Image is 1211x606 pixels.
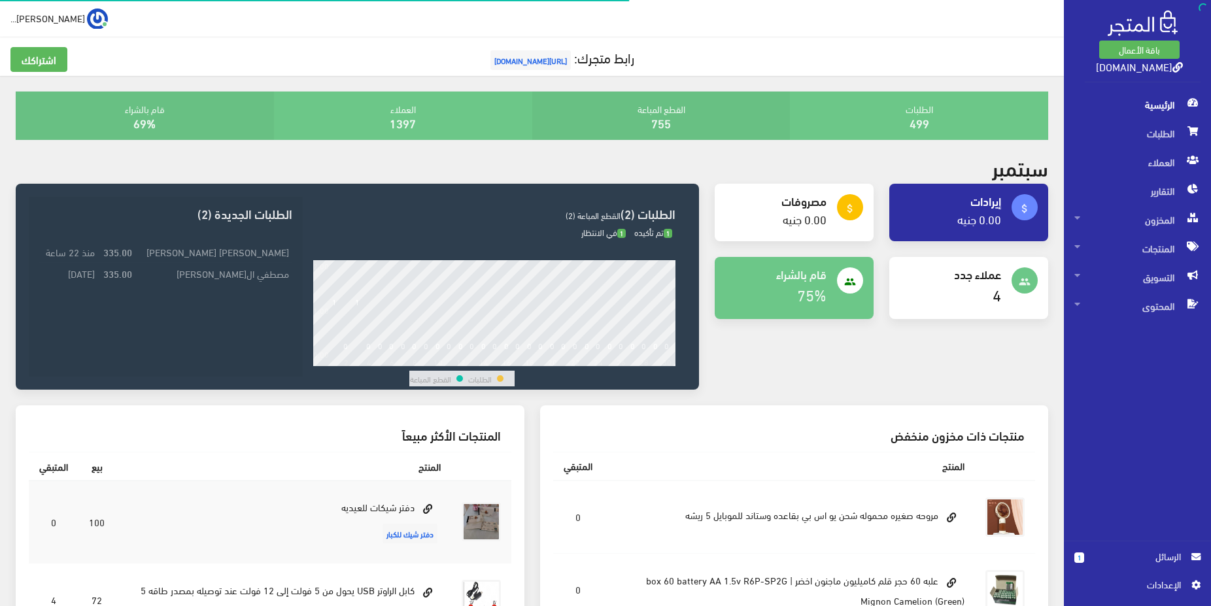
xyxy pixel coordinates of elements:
[844,276,856,288] i: people
[1108,10,1178,36] img: .
[39,207,292,220] h3: الطلبات الجديدة (2)
[1074,90,1201,119] span: الرئيسية
[783,208,827,229] a: 0.00 جنيه
[1074,263,1201,292] span: التسويق
[900,194,1001,207] h4: إيرادات
[1064,292,1211,320] a: المحتوى
[409,371,452,386] td: القطع المباعة
[383,524,437,543] span: دفتر شيك للكبار
[1074,205,1201,234] span: المخزون
[1074,549,1201,577] a: 1 الرسائل
[1064,148,1211,177] a: العملاء
[594,357,603,366] div: 24
[1064,119,1211,148] a: الطلبات
[1074,234,1201,263] span: المنتجات
[490,50,571,70] span: [URL][DOMAIN_NAME]
[39,241,98,263] td: منذ 22 ساعة
[617,229,626,239] span: 1
[502,357,511,366] div: 16
[468,371,492,386] td: الطلبات
[957,208,1001,229] a: 0.00 جنيه
[78,452,115,480] th: بيع
[725,267,827,280] h4: قام بالشراء
[910,112,929,133] a: 499
[10,47,67,72] a: اشتراكك
[390,357,394,366] div: 6
[487,45,634,69] a: رابط متجرك:[URL][DOMAIN_NAME]
[532,92,791,140] div: القطع المباعة
[1074,577,1201,598] a: اﻹعدادات
[39,263,98,284] td: [DATE]
[993,280,1001,308] a: 4
[1064,177,1211,205] a: التقارير
[1074,552,1084,563] span: 1
[1074,119,1201,148] span: الطلبات
[135,263,292,284] td: مصطفي ال[PERSON_NAME]
[571,357,580,366] div: 22
[581,224,626,240] span: في الانتظار
[1064,234,1211,263] a: المنتجات
[553,452,603,480] th: المتبقي
[617,357,626,366] div: 26
[133,112,156,133] a: 69%
[103,244,132,259] strong: 335.00
[651,112,671,133] a: 755
[10,10,85,26] span: [PERSON_NAME]...
[566,207,621,223] span: القطع المباعة (2)
[274,92,532,140] div: العملاء
[390,112,416,133] a: 1397
[313,207,675,220] h3: الطلبات (2)
[634,224,672,240] span: تم تأكيده
[662,357,672,366] div: 30
[413,357,417,366] div: 8
[564,429,1025,441] h3: منتجات ذات مخزون منخفض
[603,452,976,480] th: المنتج
[1019,203,1031,214] i: attach_money
[640,357,649,366] div: 28
[434,357,443,366] div: 10
[29,480,78,564] td: 0
[344,357,349,366] div: 2
[525,357,534,366] div: 18
[1019,276,1031,288] i: people
[78,480,115,564] td: 100
[10,8,108,29] a: ... [PERSON_NAME]...
[29,452,78,480] th: المتبقي
[797,280,827,308] a: 75%
[367,357,371,366] div: 4
[844,203,856,214] i: attach_money
[1064,205,1211,234] a: المخزون
[115,480,451,564] td: دفتر شيكات للعيديه
[1095,549,1181,564] span: الرسائل
[603,480,976,554] td: مروحه صغيره محموله شحن يو اس بي بقاعده وستاند للموبايل 5 ريشه
[1074,292,1201,320] span: المحتوى
[1074,177,1201,205] span: التقارير
[479,357,488,366] div: 14
[664,229,672,239] span: 1
[548,357,557,366] div: 20
[1085,577,1180,592] span: اﻹعدادات
[1074,148,1201,177] span: العملاء
[16,92,274,140] div: قام بالشراء
[103,266,132,280] strong: 335.00
[725,194,827,207] h4: مصروفات
[39,429,501,441] h3: المنتجات الأكثر مبيعاً
[985,497,1025,537] img: mrohh-sghyrh-mhmolh-shhn-yo-as-by-bkaaadh-ohaml-llmobayl-5-ryshh.jpg
[115,452,451,480] th: المنتج
[992,156,1048,178] h2: سبتمبر
[135,241,292,263] td: [PERSON_NAME] [PERSON_NAME]
[462,502,501,541] img: dftr-shykat-llaaydyh.jpg
[553,480,603,554] td: 0
[1096,57,1183,76] a: [DOMAIN_NAME]
[456,357,466,366] div: 12
[87,8,108,29] img: ...
[1064,90,1211,119] a: الرئيسية
[790,92,1048,140] div: الطلبات
[900,267,1001,280] h4: عملاء جدد
[1099,41,1180,59] a: باقة الأعمال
